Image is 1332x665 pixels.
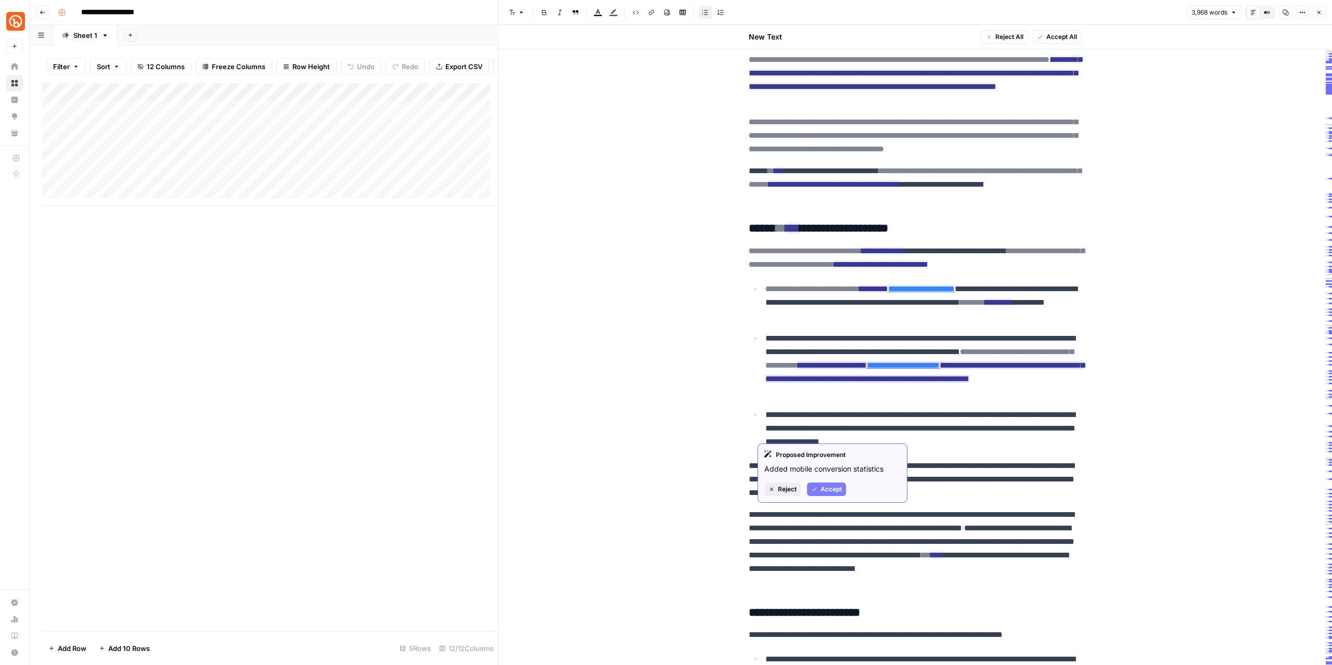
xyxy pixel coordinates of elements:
[1032,30,1082,44] button: Accept All
[6,8,23,34] button: Workspace: Bitly
[6,92,23,108] a: Insights
[429,58,489,75] button: Export CSV
[6,125,23,141] a: Your Data
[6,628,23,644] a: Learning Hub
[764,450,901,460] div: Proposed Improvement
[53,61,70,72] span: Filter
[357,61,375,72] span: Undo
[764,464,901,474] p: Added mobile conversion statistics
[292,61,330,72] span: Row Height
[981,30,1028,44] button: Reject All
[435,640,498,657] div: 12/12 Columns
[1187,6,1241,19] button: 3,968 words
[108,643,150,654] span: Add 10 Rows
[1192,8,1227,17] span: 3,968 words
[778,485,797,494] span: Reject
[6,644,23,661] button: Help + Support
[445,61,482,72] span: Export CSV
[995,32,1023,42] span: Reject All
[6,108,23,125] a: Opportunities
[764,483,801,496] button: Reject
[386,58,425,75] button: Redo
[395,640,435,657] div: 5 Rows
[749,32,782,42] h2: New Text
[402,61,418,72] span: Redo
[90,58,126,75] button: Sort
[147,61,185,72] span: 12 Columns
[6,75,23,92] a: Browse
[42,640,93,657] button: Add Row
[131,58,191,75] button: 12 Columns
[212,61,265,72] span: Freeze Columns
[807,483,846,496] button: Accept
[1046,32,1077,42] span: Accept All
[6,12,25,31] img: Bitly Logo
[6,58,23,75] a: Home
[93,640,156,657] button: Add 10 Rows
[53,25,118,46] a: Sheet 1
[97,61,110,72] span: Sort
[73,30,97,41] div: Sheet 1
[58,643,86,654] span: Add Row
[6,594,23,611] a: Settings
[196,58,272,75] button: Freeze Columns
[6,611,23,628] a: Usage
[46,58,86,75] button: Filter
[276,58,337,75] button: Row Height
[821,485,842,494] span: Accept
[341,58,381,75] button: Undo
